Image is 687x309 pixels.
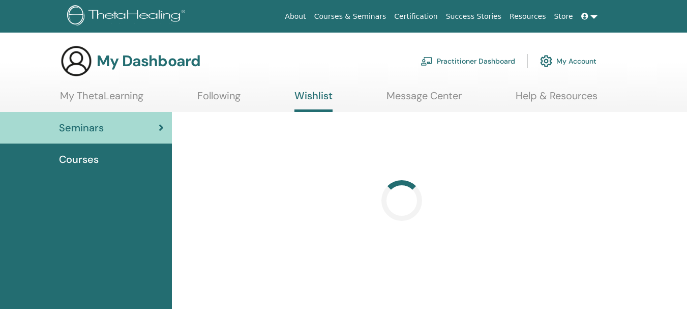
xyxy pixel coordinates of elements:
a: Store [550,7,577,26]
img: chalkboard-teacher.svg [421,57,433,66]
a: Following [197,90,241,109]
img: logo.png [67,5,189,28]
a: About [281,7,310,26]
span: Seminars [59,120,104,135]
a: Resources [505,7,550,26]
a: Wishlist [294,90,333,112]
img: cog.svg [540,52,552,70]
a: Help & Resources [516,90,598,109]
a: Courses & Seminars [310,7,391,26]
a: My ThetaLearning [60,90,143,109]
a: My Account [540,50,596,72]
a: Success Stories [442,7,505,26]
a: Message Center [386,90,462,109]
a: Practitioner Dashboard [421,50,515,72]
a: Certification [390,7,441,26]
h3: My Dashboard [97,52,200,70]
img: generic-user-icon.jpg [60,45,93,77]
span: Courses [59,152,99,167]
